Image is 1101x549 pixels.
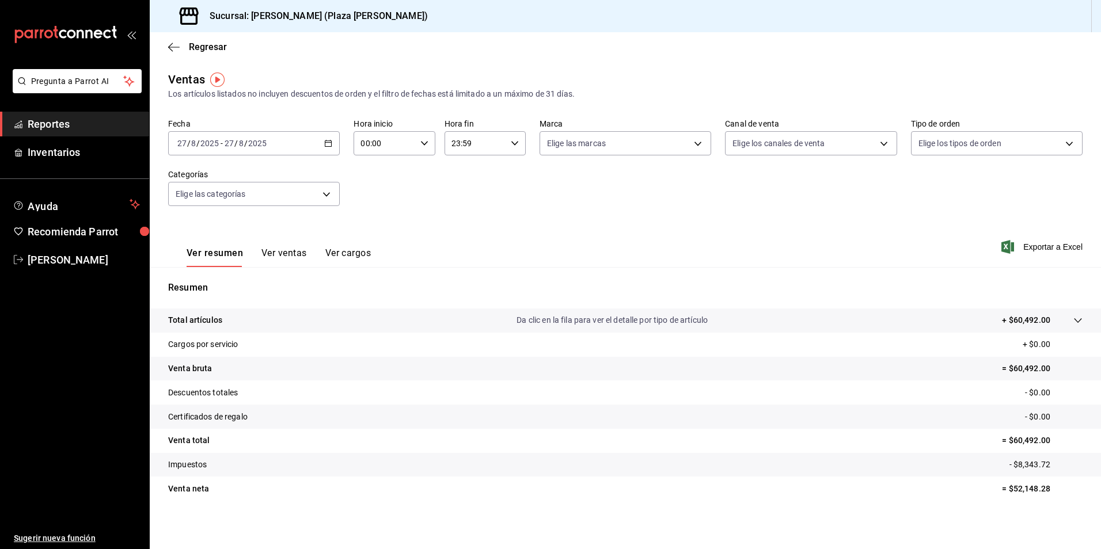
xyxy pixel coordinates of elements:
[187,139,191,148] span: /
[168,314,222,326] p: Total artículos
[248,139,267,148] input: ----
[196,139,200,148] span: /
[31,75,124,87] span: Pregunta a Parrot AI
[325,247,371,267] button: Ver cargos
[234,139,238,148] span: /
[168,120,340,128] label: Fecha
[168,411,248,423] p: Certificados de regalo
[168,483,209,495] p: Venta neta
[547,138,606,149] span: Elige las marcas
[168,434,210,447] p: Venta total
[517,314,708,326] p: Da clic en la fila para ver el detalle por tipo de artículo
[177,139,187,148] input: --
[168,459,207,471] p: Impuestos
[1002,314,1050,326] p: + $60,492.00
[168,41,227,52] button: Regresar
[244,139,248,148] span: /
[28,197,125,211] span: Ayuda
[1002,483,1083,495] p: = $52,148.28
[14,532,140,544] span: Sugerir nueva función
[8,83,142,96] a: Pregunta a Parrot AI
[725,120,897,128] label: Canal de venta
[168,363,212,375] p: Venta bruta
[28,144,140,160] span: Inventarios
[168,338,238,350] p: Cargos por servicio
[168,281,1083,295] p: Resumen
[187,247,371,267] div: navigation tabs
[168,88,1083,100] div: Los artículos listados no incluyen descuentos de orden y el filtro de fechas está limitado a un m...
[224,139,234,148] input: --
[168,387,238,399] p: Descuentos totales
[540,120,711,128] label: Marca
[200,9,428,23] h3: Sucursal: [PERSON_NAME] (Plaza [PERSON_NAME])
[191,139,196,148] input: --
[28,116,140,132] span: Reportes
[911,120,1083,128] label: Tipo de orden
[168,170,340,178] label: Categorías
[238,139,244,148] input: --
[1002,363,1083,375] p: = $60,492.00
[354,120,435,128] label: Hora inicio
[1023,338,1083,350] p: + $0.00
[28,224,140,239] span: Recomienda Parrot
[445,120,526,128] label: Hora fin
[28,252,140,268] span: [PERSON_NAME]
[13,69,142,93] button: Pregunta a Parrot AI
[261,247,307,267] button: Ver ventas
[200,139,219,148] input: ----
[189,41,227,52] span: Regresar
[732,138,825,149] span: Elige los canales de venta
[1025,387,1083,399] p: - $0.00
[176,188,246,200] span: Elige las categorías
[187,247,243,267] button: Ver resumen
[1009,459,1083,471] p: - $8,343.72
[168,71,205,88] div: Ventas
[221,139,223,148] span: -
[1025,411,1083,423] p: - $0.00
[1002,434,1083,447] p: = $60,492.00
[127,30,136,39] button: open_drawer_menu
[1004,240,1083,254] button: Exportar a Excel
[210,73,225,87] img: Tooltip marker
[918,138,1001,149] span: Elige los tipos de orden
